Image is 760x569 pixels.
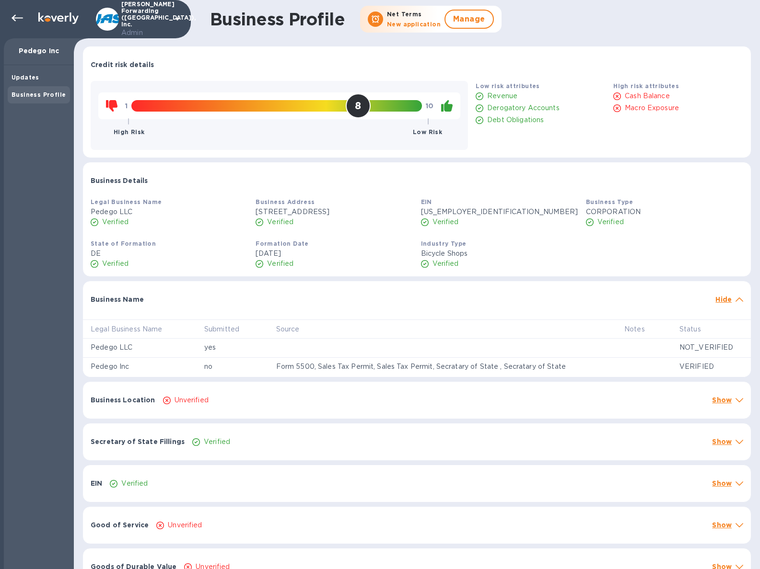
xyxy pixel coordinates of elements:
[168,520,202,530] p: Unverified
[204,324,239,334] p: Submitted
[83,507,751,544] div: Good of ServiceUnverifiedShow
[679,324,701,334] p: Status
[267,217,293,227] p: Verified
[487,115,544,125] p: Debt Obligations
[91,342,189,353] p: Pedego LLC
[91,478,102,488] p: EIN
[83,281,751,312] div: Business NameHide
[421,249,578,259] p: Bicycle Shops
[387,21,441,28] b: New application
[597,217,624,227] p: Verified
[679,342,743,353] p: NOT_VERIFIED
[613,82,679,90] b: High risk attributes
[91,60,154,69] p: Credit risk details
[387,11,422,18] b: Net Terms
[102,259,129,269] p: Verified
[38,12,79,24] img: Logo
[204,324,252,334] span: Submitted
[83,162,751,193] div: Business Details
[624,324,657,334] span: Notes
[91,395,155,405] p: Business Location
[210,9,345,29] h1: Business Profile
[276,324,300,334] p: Source
[256,207,413,217] p: [STREET_ADDRESS]
[121,28,169,38] p: Admin
[413,128,442,136] b: Low Risk
[453,13,485,25] span: Manage
[91,176,148,185] p: Business Details
[91,437,185,446] p: Secretary of State Fillings
[91,324,175,334] span: Legal Business Name
[421,240,467,247] b: Industry Type
[715,295,732,304] p: Hide
[204,342,261,353] p: yes
[114,128,145,136] b: High Risk
[586,207,743,217] p: CORPORATION
[91,295,144,304] p: Business Name
[175,395,209,405] p: Unverified
[125,102,128,110] b: 1
[91,324,163,334] p: Legal Business Name
[355,100,361,112] h2: 8
[276,324,312,334] span: Source
[91,240,156,247] b: State of Formation
[421,198,432,205] b: EIN
[204,362,261,372] p: no
[624,324,645,334] p: Notes
[91,198,162,205] b: Legal Business Name
[712,437,732,446] p: Show
[204,437,230,447] p: Verified
[476,82,540,90] b: Low risk attributes
[586,198,633,205] b: Business Type
[256,240,309,247] b: Formation Date
[426,102,433,110] b: 10
[91,249,248,259] p: DE
[712,395,732,405] p: Show
[433,259,459,269] p: Verified
[12,46,66,56] p: Pedego Inc
[487,91,517,101] p: Revenue
[121,1,169,38] p: [PERSON_NAME] Forwarding ([GEOGRAPHIC_DATA]), Inc.
[91,207,248,217] p: Pedego LLC
[444,10,494,29] button: Manage
[121,478,148,489] p: Verified
[487,103,560,113] p: Derogatory Accounts
[625,91,670,101] p: Cash Balance
[256,198,315,205] b: Business Address
[91,362,189,372] p: Pedego Inc
[712,478,732,488] p: Show
[83,465,751,502] div: EINVerifiedShow
[83,423,751,460] div: Secretary of State FillingsVerifiedShow
[102,217,129,227] p: Verified
[625,103,679,113] p: Macro Exposure
[712,520,732,530] p: Show
[83,382,751,419] div: Business LocationUnverifiedShow
[421,207,578,217] p: [US_EMPLOYER_IDENTIFICATION_NUMBER]
[276,362,609,372] p: Form 5500, Sales Tax Permit, Sales Tax Permit, Secratary of State , Secratary of State
[267,259,293,269] p: Verified
[12,91,66,98] b: Business Profile
[83,46,751,77] div: Credit risk details
[679,362,743,372] p: VERIFIED
[679,324,713,334] span: Status
[433,217,459,227] p: Verified
[256,249,413,259] p: [DATE]
[91,520,149,530] p: Good of Service
[12,74,39,81] b: Updates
